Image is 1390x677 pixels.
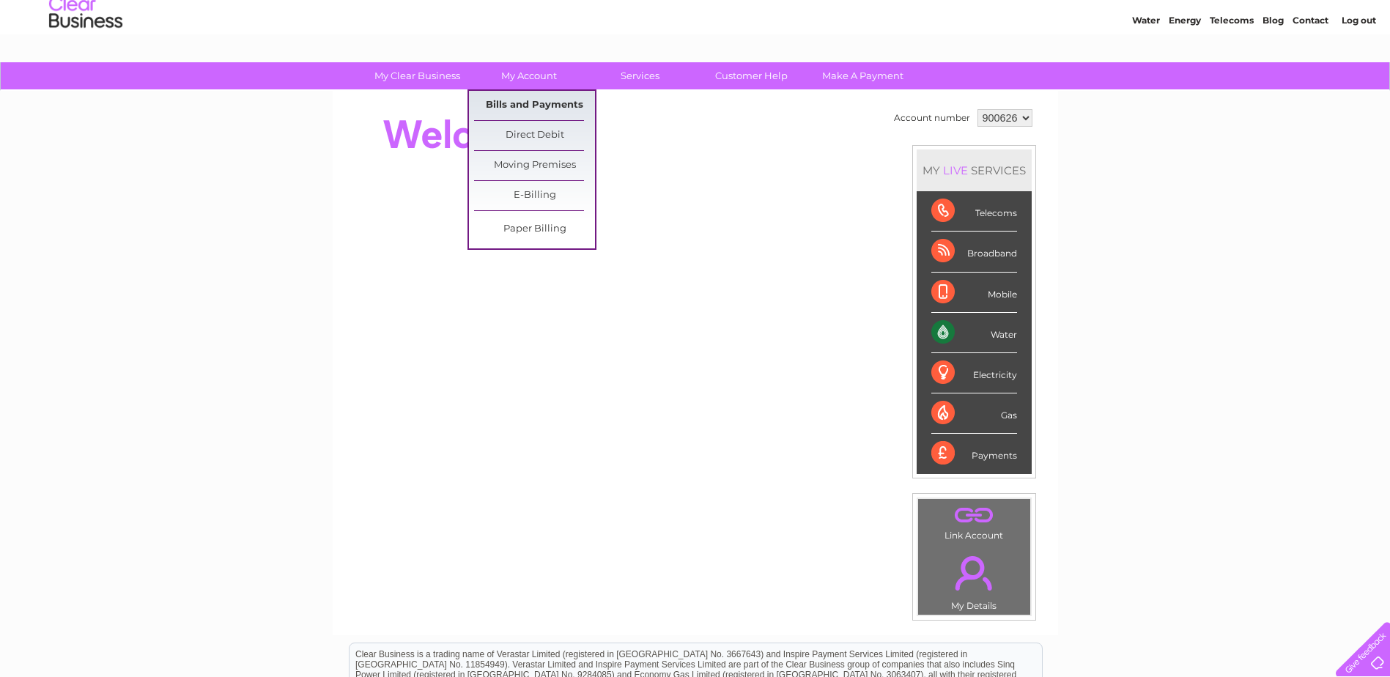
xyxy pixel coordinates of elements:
a: 0333 014 3131 [1114,7,1215,26]
td: My Details [917,544,1031,615]
div: Mobile [931,273,1017,313]
a: Energy [1169,62,1201,73]
div: Telecoms [931,191,1017,232]
img: logo.png [48,38,123,83]
div: Water [931,313,1017,353]
div: Electricity [931,353,1017,393]
a: Moving Premises [474,151,595,180]
a: Telecoms [1210,62,1254,73]
a: Bills and Payments [474,91,595,120]
a: Direct Debit [474,121,595,150]
div: LIVE [940,163,971,177]
td: Account number [890,106,974,130]
div: MY SERVICES [917,149,1032,191]
a: Blog [1263,62,1284,73]
a: . [922,547,1027,599]
a: Paper Billing [474,215,595,244]
div: Gas [931,393,1017,434]
td: Link Account [917,498,1031,544]
div: Payments [931,434,1017,473]
a: . [922,503,1027,528]
a: My Clear Business [357,62,478,89]
div: Clear Business is a trading name of Verastar Limited (registered in [GEOGRAPHIC_DATA] No. 3667643... [350,8,1042,71]
a: Contact [1293,62,1328,73]
a: Customer Help [691,62,812,89]
a: E-Billing [474,181,595,210]
a: Services [580,62,700,89]
a: Water [1132,62,1160,73]
a: Log out [1342,62,1376,73]
a: My Account [468,62,589,89]
div: Broadband [931,232,1017,272]
a: Make A Payment [802,62,923,89]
